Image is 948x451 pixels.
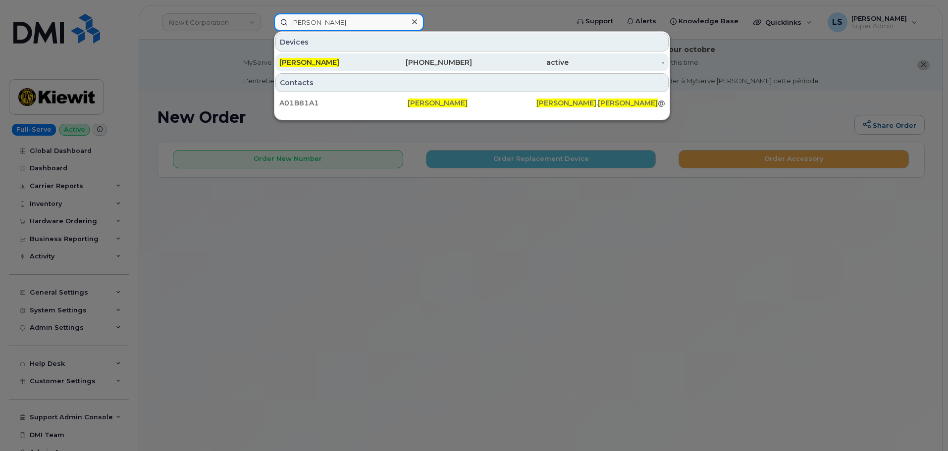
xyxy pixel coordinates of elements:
div: A01B81A1 [279,98,408,108]
span: [PERSON_NAME] [598,99,658,107]
span: [PERSON_NAME] [408,99,468,107]
span: [PERSON_NAME] [279,58,339,67]
a: A01B81A1[PERSON_NAME][PERSON_NAME].[PERSON_NAME]@[DOMAIN_NAME] [275,94,669,112]
div: active [472,57,569,67]
div: - [569,57,665,67]
div: [PHONE_NUMBER] [376,57,473,67]
div: . @[DOMAIN_NAME] [536,98,665,108]
iframe: Messenger Launcher [905,408,941,444]
div: Devices [275,33,669,51]
div: Contacts [275,73,669,92]
a: [PERSON_NAME][PHONE_NUMBER]active- [275,53,669,71]
span: [PERSON_NAME] [536,99,596,107]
